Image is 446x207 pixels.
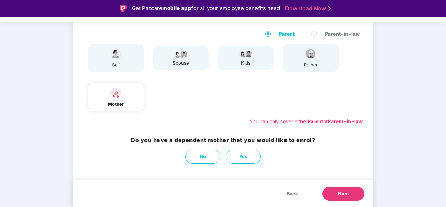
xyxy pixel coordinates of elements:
div: self [107,61,125,68]
span: Parent-in-law [322,30,363,38]
div: You can only cover either or [250,118,363,125]
b: Parent-in-law [328,118,363,124]
button: Yes [226,150,261,164]
span: Yes [239,153,247,160]
span: Parent [276,30,297,38]
div: father [302,61,319,68]
img: svg+xml;base64,PHN2ZyBpZD0iRmF0aGVyX2ljb24iIHhtbG5zPSJodHRwOi8vd3d3LnczLm9yZy8yMDAwL3N2ZyIgeG1sbn... [302,47,319,60]
span: No [200,153,206,160]
img: Stroke [328,5,331,12]
h3: Do you have a dependent mother that you would like to enrol? [131,136,315,145]
img: svg+xml;base64,PHN2ZyB4bWxucz0iaHR0cDovL3d3dy53My5vcmcvMjAwMC9zdmciIHdpZHRoPSI1NCIgaGVpZ2h0PSIzOC... [107,87,125,99]
img: svg+xml;base64,PHN2ZyB4bWxucz0iaHR0cDovL3d3dy53My5vcmcvMjAwMC9zdmciIHdpZHRoPSI3OS4wMzciIGhlaWdodD... [237,50,254,58]
span: Next [338,190,349,197]
button: Back [280,187,305,201]
img: svg+xml;base64,PHN2ZyBpZD0iU3BvdXNlX2ljb24iIHhtbG5zPSJodHRwOi8vd3d3LnczLm9yZy8yMDAwL3N2ZyIgd2lkdG... [107,47,125,60]
img: Logo [120,5,127,12]
strong: mobile app [162,5,191,12]
div: kids [237,60,254,67]
img: svg+xml;base64,PHN2ZyB4bWxucz0iaHR0cDovL3d3dy53My5vcmcvMjAwMC9zdmciIHdpZHRoPSI5Ny44OTciIGhlaWdodD... [172,50,189,58]
b: Parent [307,118,323,124]
span: Back [287,190,298,198]
button: Next [322,187,364,201]
div: mother [107,101,125,108]
a: Download Now [285,5,329,12]
div: Get Pazcare for all your employee benefits need [132,4,280,13]
button: No [185,150,220,164]
div: spouse [172,60,189,67]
